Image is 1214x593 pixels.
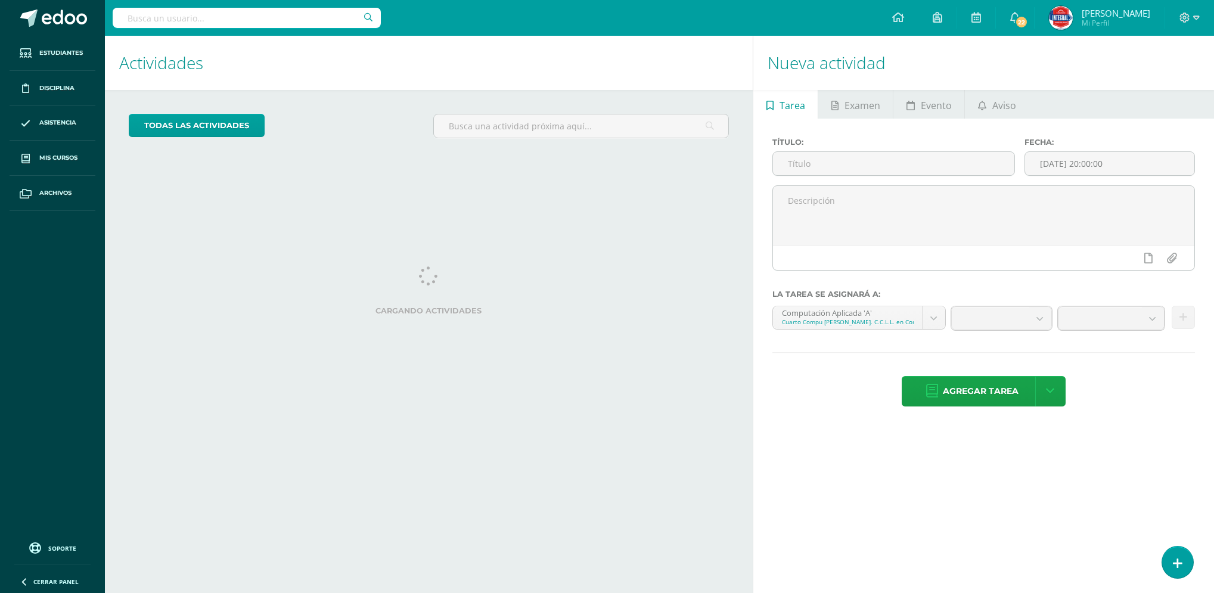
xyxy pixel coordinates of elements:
[921,91,952,120] span: Evento
[10,36,95,71] a: Estudiantes
[39,83,74,93] span: Disciplina
[772,290,1195,299] label: La tarea se asignará a:
[39,153,77,163] span: Mis cursos
[1015,15,1028,29] span: 22
[773,306,945,329] a: Computación Aplicada 'A'Cuarto Compu [PERSON_NAME]. C.C.L.L. en Computación
[1082,18,1150,28] span: Mi Perfil
[434,114,728,138] input: Busca una actividad próxima aquí...
[965,90,1029,119] a: Aviso
[1025,152,1194,175] input: Fecha de entrega
[39,48,83,58] span: Estudiantes
[753,90,818,119] a: Tarea
[129,306,729,315] label: Cargando actividades
[943,377,1019,406] span: Agregar tarea
[782,318,914,326] div: Cuarto Compu [PERSON_NAME]. C.C.L.L. en Computación
[129,114,265,137] a: todas las Actividades
[818,90,893,119] a: Examen
[1049,6,1073,30] img: 5b05793df8038e2f74dd67e63a03d3f6.png
[893,90,964,119] a: Evento
[10,106,95,141] a: Asistencia
[33,578,79,586] span: Cerrar panel
[119,36,738,90] h1: Actividades
[768,36,1200,90] h1: Nueva actividad
[773,152,1014,175] input: Título
[10,141,95,176] a: Mis cursos
[14,539,91,555] a: Soporte
[772,138,1015,147] label: Título:
[844,91,880,120] span: Examen
[48,544,76,552] span: Soporte
[780,91,805,120] span: Tarea
[10,71,95,106] a: Disciplina
[10,176,95,211] a: Archivos
[39,118,76,128] span: Asistencia
[782,306,914,318] div: Computación Aplicada 'A'
[992,91,1016,120] span: Aviso
[113,8,381,28] input: Busca un usuario...
[1082,7,1150,19] span: [PERSON_NAME]
[39,188,72,198] span: Archivos
[1024,138,1195,147] label: Fecha:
